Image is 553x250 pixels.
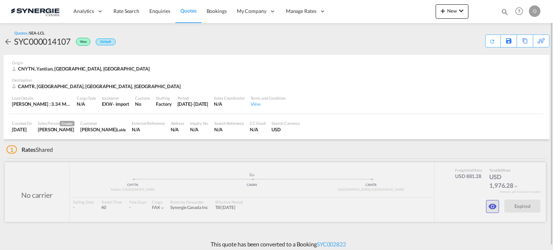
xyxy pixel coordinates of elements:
[113,8,139,14] span: Rate Search
[501,8,509,16] md-icon: icon-magnify
[214,121,244,126] div: Search Reference
[177,101,208,107] div: 14 Sep 2025
[132,121,165,126] div: External Reference
[12,121,32,126] div: Created On
[135,95,150,101] div: Customs
[214,126,244,133] div: N/A
[12,77,541,83] div: Destination
[149,8,170,14] span: Enquiries
[271,121,300,126] div: Search Currency
[117,127,126,132] span: Lakle
[12,95,71,101] div: Load Details
[132,126,165,133] div: N/A
[171,126,184,133] div: N/A
[60,121,75,126] span: Creator
[486,200,499,213] button: icon-eye
[6,145,17,154] span: 1
[489,38,495,45] md-icon: icon-refresh
[12,126,32,133] div: 15 Aug 2025
[286,8,316,15] span: Manage Rates
[436,4,468,19] button: icon-plus 400-fgNewicon-chevron-down
[251,95,286,101] div: Terms and Condition
[22,146,36,153] span: Rates
[29,31,44,35] span: SEA-LCL
[71,36,92,47] div: Won
[513,5,525,17] span: Help
[4,36,14,47] div: icon-arrow-left
[190,126,208,133] div: N/A
[237,8,266,15] span: My Company
[80,121,126,126] div: Customer
[457,6,466,15] md-icon: icon-chevron-down
[489,35,497,44] div: Quote PDF is not available at this time
[214,101,244,107] div: N/A
[12,65,152,72] div: CNYTN, Yantian, GD, Europe
[38,126,75,133] div: Pablo Gomez Saldarriaga
[4,37,12,46] md-icon: icon-arrow-left
[18,66,150,72] span: CNYTN, Yantian, [GEOGRAPHIC_DATA], [GEOGRAPHIC_DATA]
[77,95,96,101] div: Cargo Type
[102,101,113,107] div: EXW
[251,101,286,107] div: View
[80,40,89,46] span: Won
[14,30,45,36] div: Quotes /SEA-LCL
[317,241,346,247] a: SYC002822
[73,8,94,15] span: Analytics
[135,101,150,107] div: No
[113,101,129,107] div: - import
[501,35,517,47] div: Save As Template
[171,121,184,126] div: Address
[38,121,75,126] div: Sales Person
[250,126,266,133] div: N/A
[12,101,71,107] div: [PERSON_NAME] : 3.34 MT | Volumetric Wt : 10.37 CBM | Chargeable Wt : 10.37 W/M
[12,83,183,90] div: CAMTR, Montreal, QC, Americas
[77,101,96,107] div: N/A
[80,126,126,133] div: Monic Harbour
[439,6,447,15] md-icon: icon-plus 400-fg
[177,95,208,101] div: Period
[513,5,529,18] div: Help
[11,3,59,19] img: 1f56c880d42311ef80fc7dca854c8e59.png
[250,121,266,126] div: CC Email
[6,146,53,154] div: Shared
[214,95,244,101] div: Sales Coordinator
[190,121,208,126] div: Inquiry No.
[156,101,171,107] div: Factory Stuffing
[439,8,466,14] span: New
[529,5,540,17] div: O
[488,202,497,211] md-icon: icon-eye
[207,240,346,248] p: This quote has been converted to a Booking
[180,8,196,14] span: Quotes
[207,8,227,14] span: Bookings
[14,36,71,47] div: SYC000014107
[96,38,116,45] div: Default
[156,95,171,101] div: Stuffing
[501,8,509,19] div: icon-magnify
[102,95,129,101] div: Incoterms
[271,126,300,133] div: USD
[12,60,541,65] div: Origin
